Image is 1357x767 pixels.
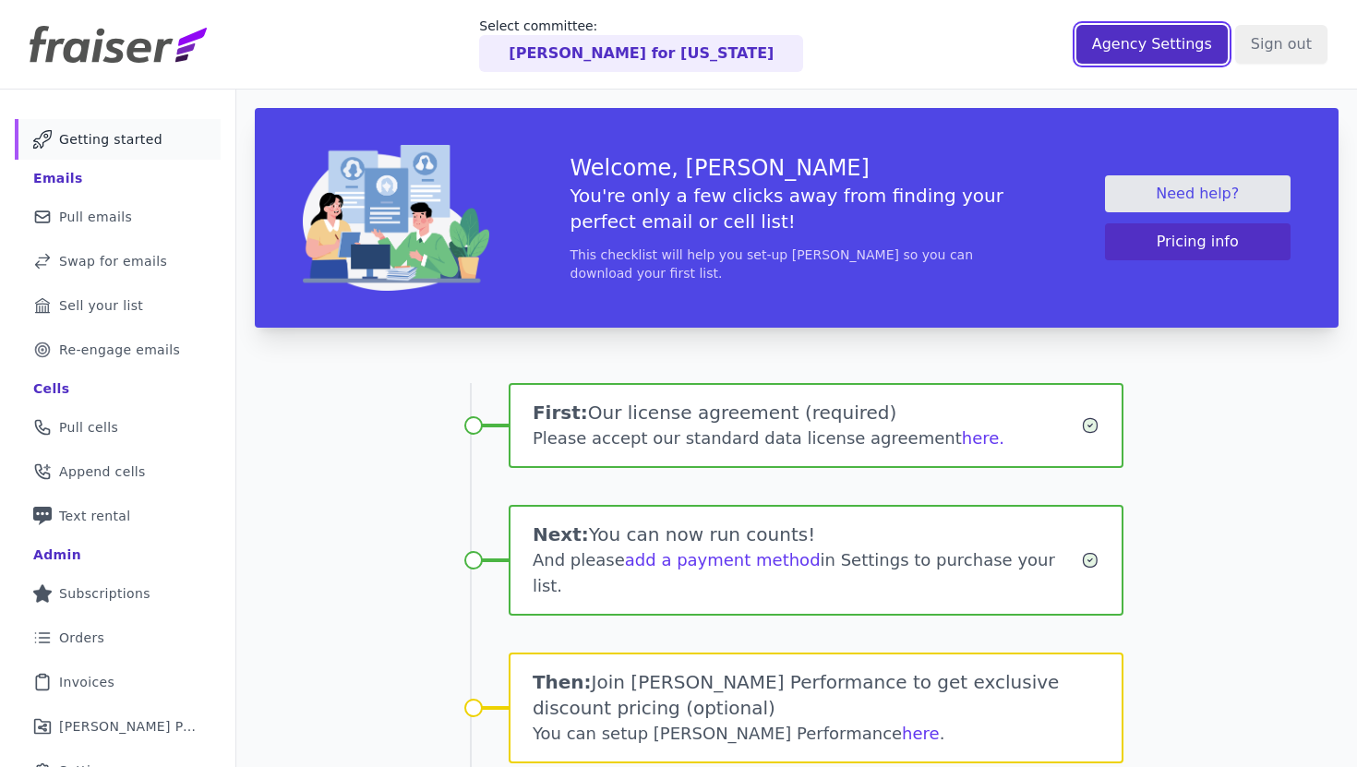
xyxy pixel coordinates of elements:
[570,183,1024,234] h5: You're only a few clicks away from finding your perfect email or cell list!
[533,425,1081,451] div: Please accept our standard data license agreement
[59,418,118,437] span: Pull cells
[15,241,221,282] a: Swap for emails
[570,246,1024,282] p: This checklist will help you set-up [PERSON_NAME] so you can download your first list.
[59,717,198,736] span: [PERSON_NAME] Performance
[59,462,146,481] span: Append cells
[1235,25,1327,64] input: Sign out
[59,252,167,270] span: Swap for emails
[59,296,143,315] span: Sell your list
[15,330,221,370] a: Re-engage emails
[1105,223,1291,260] button: Pricing info
[533,547,1081,599] div: And please in Settings to purchase your list.
[15,407,221,448] a: Pull cells
[59,507,131,525] span: Text rental
[59,584,150,603] span: Subscriptions
[509,42,774,65] p: [PERSON_NAME] for [US_STATE]
[59,208,132,226] span: Pull emails
[15,662,221,702] a: Invoices
[533,521,1081,547] h1: You can now run counts!
[570,153,1024,183] h3: Welcome, [PERSON_NAME]
[303,145,489,291] img: img
[59,341,180,359] span: Re-engage emails
[59,629,104,647] span: Orders
[902,724,940,743] a: here
[15,706,221,747] a: [PERSON_NAME] Performance
[33,169,83,187] div: Emails
[15,285,221,326] a: Sell your list
[15,451,221,492] a: Append cells
[533,523,589,545] span: Next:
[533,721,1099,747] div: You can setup [PERSON_NAME] Performance .
[33,379,69,398] div: Cells
[533,669,1099,721] h1: Join [PERSON_NAME] Performance to get exclusive discount pricing (optional)
[533,671,592,693] span: Then:
[1076,25,1228,64] input: Agency Settings
[30,26,207,63] img: Fraiser Logo
[1105,175,1291,212] a: Need help?
[625,550,821,569] a: add a payment method
[15,197,221,237] a: Pull emails
[479,17,803,72] a: Select committee: [PERSON_NAME] for [US_STATE]
[15,617,221,658] a: Orders
[533,400,1081,425] h1: Our license agreement (required)
[15,496,221,536] a: Text rental
[479,17,803,35] p: Select committee:
[59,673,114,691] span: Invoices
[15,573,221,614] a: Subscriptions
[533,401,588,424] span: First:
[33,545,81,564] div: Admin
[59,130,162,149] span: Getting started
[15,119,221,160] a: Getting started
